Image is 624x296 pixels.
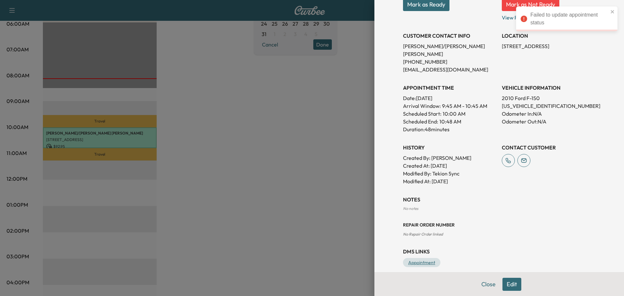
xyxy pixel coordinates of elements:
[403,232,443,237] span: No Repair Order linked
[403,102,497,110] p: Arrival Window:
[530,11,608,27] div: Failed to update appointment status
[403,154,497,162] p: Created By : [PERSON_NAME]
[443,110,465,118] p: 10:00 AM
[403,206,595,211] div: No notes
[502,94,595,102] p: 2010 Ford F-150
[403,258,440,267] a: Appointment
[442,102,487,110] span: 9:45 AM - 10:45 AM
[403,66,497,73] p: [EMAIL_ADDRESS][DOMAIN_NAME]
[403,94,497,102] p: Date: [DATE]
[502,102,595,110] p: [US_VEHICLE_IDENTIFICATION_NUMBER]
[502,144,595,151] h3: CONTACT CUSTOMER
[502,11,595,21] p: View Parts List
[502,32,595,40] h3: LOCATION
[403,32,497,40] h3: CUSTOMER CONTACT INFO
[403,248,595,255] h3: DMS Links
[403,58,497,66] p: [PHONE_NUMBER]
[403,170,497,177] p: Modified By : Tekion Sync
[403,162,497,170] p: Created At : [DATE]
[502,110,595,118] p: Odometer In: N/A
[403,110,441,118] p: Scheduled Start:
[502,42,595,50] p: [STREET_ADDRESS]
[403,222,595,228] h3: Repair Order number
[403,42,497,58] p: [PERSON_NAME]/[PERSON_NAME] [PERSON_NAME]
[439,118,461,125] p: 10:48 AM
[403,84,497,92] h3: APPOINTMENT TIME
[403,196,595,203] h3: NOTES
[477,278,500,291] button: Close
[502,84,595,92] h3: VEHICLE INFORMATION
[403,177,497,185] p: Modified At : [DATE]
[502,278,521,291] button: Edit
[610,9,615,14] button: close
[403,125,497,133] p: Duration: 48 minutes
[403,144,497,151] h3: History
[403,118,438,125] p: Scheduled End:
[502,118,595,125] p: Odometer Out: N/A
